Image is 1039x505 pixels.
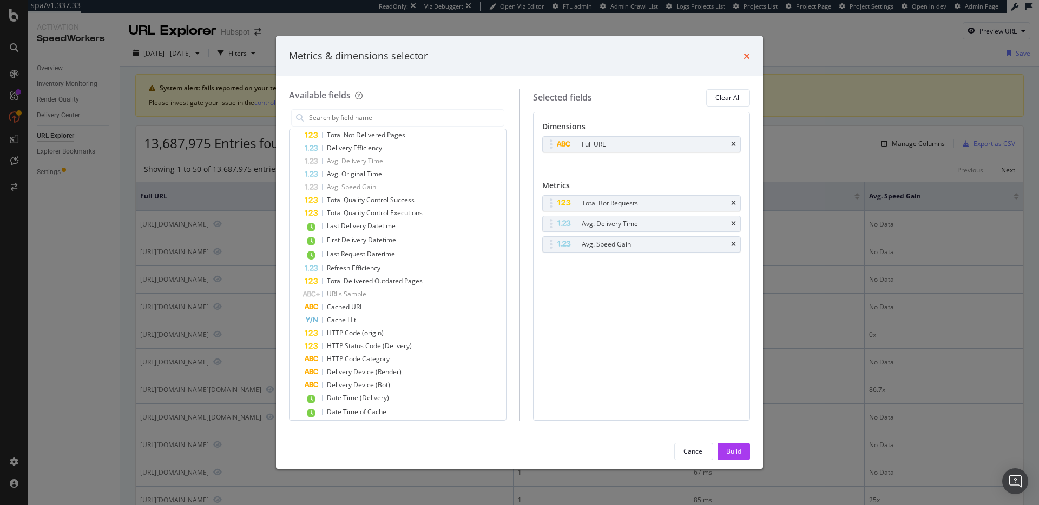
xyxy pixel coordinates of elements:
div: Avg. Delivery Time [582,218,638,229]
div: Metrics & dimensions selector [289,49,428,63]
div: Avg. Delivery Timetimes [542,216,741,232]
div: times [731,241,736,248]
div: times [731,141,736,148]
div: Avg. Speed Gaintimes [542,236,741,252]
span: Total Not Delivered Pages [327,130,405,139]
span: Delivery Device (Bot) [327,380,390,389]
span: Avg. Original Time [327,169,382,178]
div: Selected fields [533,91,592,104]
div: modal [276,36,763,469]
div: Total Bot Requests [582,198,638,209]
div: Full URLtimes [542,136,741,152]
div: Cancel [683,447,704,456]
span: First Delivery Datetime [327,235,396,244]
div: Metrics [542,180,741,195]
button: Build [718,443,750,460]
span: Last Delivery Datetime [327,221,396,230]
button: Cancel [674,443,713,460]
span: Cached URL [327,302,363,311]
div: Open Intercom Messenger [1002,468,1028,494]
div: times [731,200,736,207]
div: Total Bot Requeststimes [542,195,741,211]
div: Build [726,447,741,456]
span: Total Quality Control Executions [327,208,423,217]
span: Total Quality Control Success [327,195,415,204]
span: Date Time (Delivery) [327,393,389,402]
div: Available fields [289,89,351,101]
span: HTTP Status Code (Delivery) [327,341,412,350]
span: Delivery Efficiency [327,143,382,152]
button: Clear All [706,89,750,107]
span: Last Request Datetime [327,249,395,258]
span: HTTP Code Category [327,354,390,363]
div: Clear All [715,93,741,102]
input: Search by field name [308,110,504,126]
span: Delivery Device (Render) [327,367,402,376]
span: Avg. Delivery Time [327,156,383,165]
span: Refresh Efficiency [327,263,380,273]
span: Date Time of Cache [327,407,386,416]
div: Full URL [582,139,606,150]
span: Avg. Speed Gain [327,182,376,191]
div: Avg. Speed Gain [582,239,631,250]
div: times [744,49,750,63]
span: Cache Hit [327,315,356,324]
span: URLs Sample [327,289,366,298]
div: times [731,221,736,227]
span: HTTP Code (origin) [327,328,384,337]
span: Total Delivered Outdated Pages [327,276,423,285]
div: Dimensions [542,121,741,136]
